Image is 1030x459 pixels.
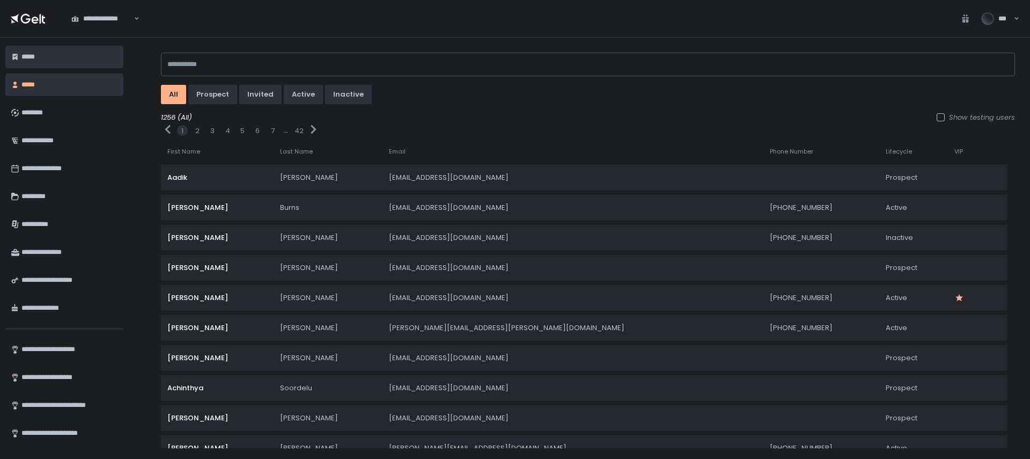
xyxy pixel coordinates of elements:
div: [EMAIL_ADDRESS][DOMAIN_NAME] [389,233,757,243]
div: [PERSON_NAME] [167,203,267,213]
div: [PHONE_NUMBER] [770,293,873,303]
div: [PERSON_NAME][EMAIL_ADDRESS][DOMAIN_NAME] [389,443,757,453]
span: active [886,203,907,213]
div: [PHONE_NUMBER] [770,443,873,453]
span: VIP [954,148,963,156]
div: active [292,90,315,99]
span: active [886,323,907,333]
div: Aadik [167,173,267,183]
span: prospect [886,173,917,183]
span: Email [389,148,406,156]
button: 5 [240,126,245,136]
div: [PERSON_NAME] [280,293,376,303]
div: 1256 (All) [161,113,1015,122]
div: [PERSON_NAME] [167,323,267,333]
div: [EMAIL_ADDRESS][DOMAIN_NAME] [389,383,757,393]
span: First Name [167,148,200,156]
div: [PERSON_NAME] [280,443,376,453]
span: inactive [886,233,913,243]
span: Last Name [280,148,313,156]
button: inactive [325,85,372,104]
div: [EMAIL_ADDRESS][DOMAIN_NAME] [389,173,757,183]
span: prospect [886,413,917,423]
div: [PERSON_NAME] [167,443,267,453]
div: [PERSON_NAME] [280,323,376,333]
div: ... [283,126,288,135]
div: [PHONE_NUMBER] [770,233,873,243]
button: 2 [195,126,200,136]
div: [PERSON_NAME] [167,293,267,303]
button: All [161,85,186,104]
div: [PHONE_NUMBER] [770,323,873,333]
span: Phone Number [770,148,813,156]
div: [EMAIL_ADDRESS][DOMAIN_NAME] [389,353,757,363]
div: [EMAIL_ADDRESS][DOMAIN_NAME] [389,263,757,273]
div: inactive [333,90,364,99]
span: prospect [886,353,917,363]
div: invited [247,90,274,99]
div: [PERSON_NAME] [280,413,376,423]
span: prospect [886,383,917,393]
div: [PERSON_NAME] [280,263,376,273]
div: prospect [196,90,229,99]
div: All [169,90,178,99]
div: [PERSON_NAME] [167,353,267,363]
button: invited [239,85,282,104]
button: active [284,85,323,104]
div: [EMAIL_ADDRESS][DOMAIN_NAME] [389,413,757,423]
div: [PERSON_NAME] [167,263,267,273]
div: [PERSON_NAME] [167,413,267,423]
button: prospect [188,85,237,104]
div: [PERSON_NAME] [167,233,267,243]
button: 4 [225,126,230,136]
span: prospect [886,263,917,273]
div: [EMAIL_ADDRESS][DOMAIN_NAME] [389,293,757,303]
button: 3 [210,126,215,136]
div: Achinthya [167,383,267,393]
div: [PERSON_NAME] [280,353,376,363]
span: active [886,443,907,453]
span: active [886,293,907,303]
button: 7 [271,126,275,136]
div: [PHONE_NUMBER] [770,203,873,213]
button: 6 [255,126,260,136]
div: Burns [280,203,376,213]
div: [PERSON_NAME] [280,173,376,183]
button: 1 [181,126,183,136]
div: Search for option [64,8,139,30]
div: [EMAIL_ADDRESS][DOMAIN_NAME] [389,203,757,213]
button: 42 [295,126,304,136]
span: Lifecycle [886,148,912,156]
div: [PERSON_NAME] [280,233,376,243]
div: [PERSON_NAME][EMAIL_ADDRESS][PERSON_NAME][DOMAIN_NAME] [389,323,757,333]
div: Soordelu [280,383,376,393]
